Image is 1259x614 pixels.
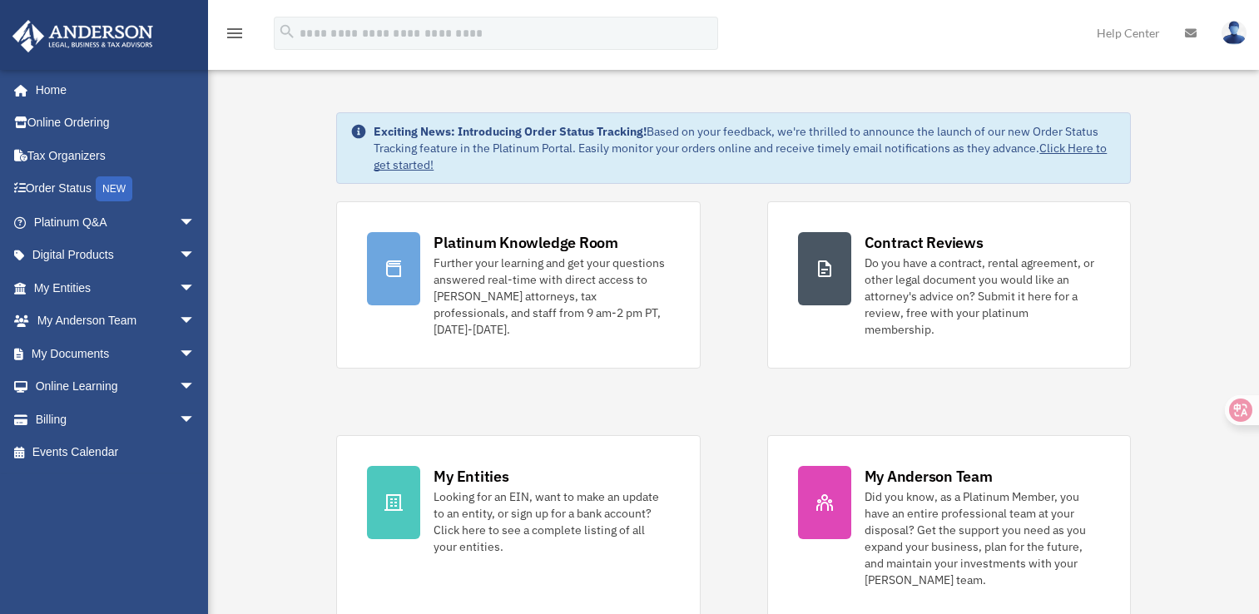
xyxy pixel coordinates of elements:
[865,488,1100,588] div: Did you know, as a Platinum Member, you have an entire professional team at your disposal? Get th...
[12,106,221,140] a: Online Ordering
[12,205,221,239] a: Platinum Q&Aarrow_drop_down
[374,124,647,139] strong: Exciting News: Introducing Order Status Tracking!
[12,172,221,206] a: Order StatusNEW
[12,370,221,404] a: Online Learningarrow_drop_down
[12,139,221,172] a: Tax Organizers
[434,232,618,253] div: Platinum Knowledge Room
[12,436,221,469] a: Events Calendar
[179,305,212,339] span: arrow_drop_down
[434,466,508,487] div: My Entities
[179,271,212,305] span: arrow_drop_down
[434,255,669,338] div: Further your learning and get your questions answered real-time with direct access to [PERSON_NAM...
[225,29,245,43] a: menu
[434,488,669,555] div: Looking for an EIN, want to make an update to an entity, or sign up for a bank account? Click her...
[96,176,132,201] div: NEW
[12,403,221,436] a: Billingarrow_drop_down
[767,201,1131,369] a: Contract Reviews Do you have a contract, rental agreement, or other legal document you would like...
[12,337,221,370] a: My Documentsarrow_drop_down
[865,255,1100,338] div: Do you have a contract, rental agreement, or other legal document you would like an attorney's ad...
[12,239,221,272] a: Digital Productsarrow_drop_down
[225,23,245,43] i: menu
[179,370,212,404] span: arrow_drop_down
[374,141,1107,172] a: Click Here to get started!
[865,466,993,487] div: My Anderson Team
[865,232,984,253] div: Contract Reviews
[12,73,212,106] a: Home
[374,123,1116,173] div: Based on your feedback, we're thrilled to announce the launch of our new Order Status Tracking fe...
[179,337,212,371] span: arrow_drop_down
[278,22,296,41] i: search
[12,271,221,305] a: My Entitiesarrow_drop_down
[336,201,700,369] a: Platinum Knowledge Room Further your learning and get your questions answered real-time with dire...
[7,20,158,52] img: Anderson Advisors Platinum Portal
[12,305,221,338] a: My Anderson Teamarrow_drop_down
[1222,21,1247,45] img: User Pic
[179,205,212,240] span: arrow_drop_down
[179,239,212,273] span: arrow_drop_down
[179,403,212,437] span: arrow_drop_down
